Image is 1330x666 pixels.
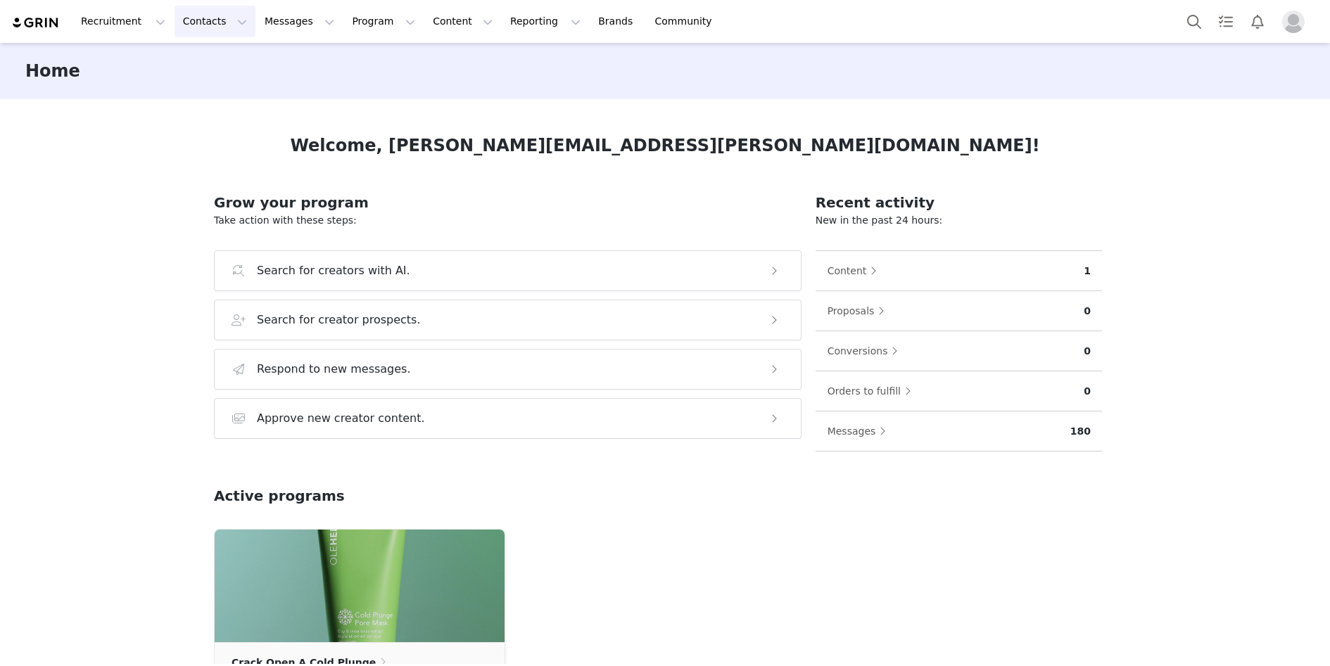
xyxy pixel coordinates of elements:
img: grin logo [11,16,61,30]
p: 0 [1084,344,1091,359]
h2: Active programs [214,485,345,506]
a: Tasks [1210,6,1241,37]
h2: Grow your program [214,192,802,213]
button: Search for creators with AI. [214,250,802,291]
button: Recruitment [72,6,174,37]
a: Brands [590,6,645,37]
p: 0 [1084,384,1091,399]
h3: Search for creators with AI. [257,262,410,279]
a: Community [647,6,727,37]
h2: Recent activity [816,192,1102,213]
button: Messages [256,6,343,37]
p: 180 [1070,424,1091,439]
button: Messages [827,420,894,442]
button: Profile [1274,11,1319,33]
p: 1 [1084,264,1091,278]
button: Search [1179,6,1210,37]
h3: Home [25,58,80,84]
button: Content [424,6,501,37]
button: Approve new creator content. [214,398,802,439]
button: Respond to new messages. [214,349,802,390]
button: Program [343,6,424,37]
button: Contacts [175,6,255,37]
button: Conversions [827,340,906,362]
button: Content [827,260,885,282]
p: Take action with these steps: [214,213,802,228]
h1: Welcome, [PERSON_NAME][EMAIL_ADDRESS][PERSON_NAME][DOMAIN_NAME]! [290,133,1039,158]
p: 0 [1084,304,1091,319]
h3: Search for creator prospects. [257,312,421,328]
button: Orders to fulfill [827,380,918,402]
button: Proposals [827,300,892,322]
button: Reporting [502,6,589,37]
img: placeholder-profile.jpg [1282,11,1305,33]
button: Search for creator prospects. [214,300,802,340]
h3: Respond to new messages. [257,361,411,378]
h3: Approve new creator content. [257,410,425,427]
button: Notifications [1242,6,1273,37]
img: 02c0323d-50c2-4713-9849-c9048f57bb14.png [215,530,505,642]
p: New in the past 24 hours: [816,213,1102,228]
